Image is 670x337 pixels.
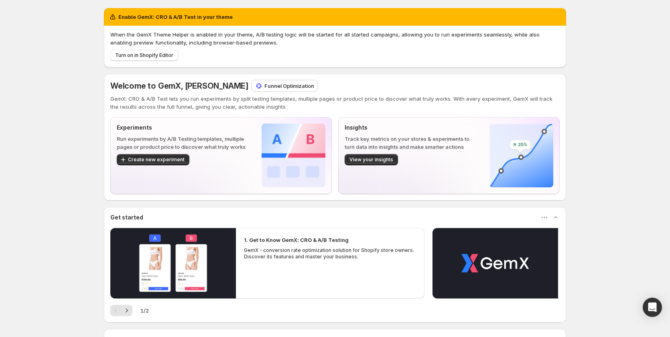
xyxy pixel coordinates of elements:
p: Run experiments by A/B Testing templates, multiple pages or product price to discover what truly ... [117,135,249,151]
span: Turn on in Shopify Editor [115,52,173,59]
button: Next [121,305,132,316]
p: When the GemX Theme Helper is enabled in your theme, A/B testing logic will be started for all st... [110,30,560,47]
img: Insights [489,124,553,187]
img: Funnel Optimization [255,82,263,90]
h3: Get started [110,213,143,221]
button: Turn on in Shopify Editor [110,50,178,61]
span: Create new experiment [128,156,185,163]
p: GemX: CRO & A/B Test lets you run experiments by split testing templates, multiple pages or produ... [110,95,560,111]
button: View your insights [345,154,398,165]
button: Create new experiment [117,154,189,165]
h2: 1. Get to Know GemX: CRO & A/B Testing [244,236,349,244]
button: Play video [432,228,558,298]
p: Experiments [117,124,249,132]
h2: Enable GemX: CRO & A/B Test in your theme [118,13,233,21]
p: Funnel Optimization [264,82,314,90]
p: Track key metrics on your stores & experiments to turn data into insights and make smarter actions [345,135,477,151]
nav: Pagination [110,305,132,316]
p: GemX - conversion rate optimization solution for Shopify store owners. Discover its features and ... [244,247,416,260]
span: 1 / 2 [140,307,149,315]
span: View your insights [349,156,393,163]
span: Welcome to GemX, [PERSON_NAME] [110,81,248,91]
p: Insights [345,124,477,132]
img: Experiments [262,124,325,187]
button: Play video [110,228,236,298]
div: Open Intercom Messenger [643,298,662,317]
